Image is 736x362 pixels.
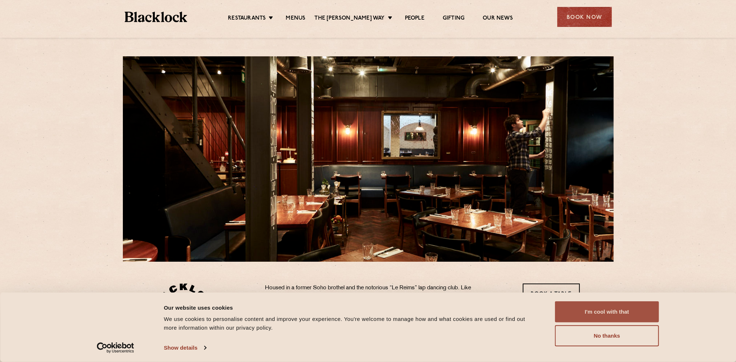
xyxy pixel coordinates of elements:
img: BL_Textured_Logo-footer-cropped.svg [125,12,188,22]
button: No thanks [555,325,659,346]
p: Housed in a former Soho brothel and the notorious “Le Reims” lap dancing club. Like much of 1950s... [265,283,479,349]
a: Usercentrics Cookiebot - opens in a new window [84,342,147,353]
a: Our News [483,15,513,23]
a: Restaurants [228,15,266,23]
a: People [405,15,425,23]
a: Gifting [443,15,464,23]
img: Soho-stamp-default.svg [156,283,210,338]
div: Our website uses cookies [164,303,539,312]
div: We use cookies to personalise content and improve your experience. You're welcome to manage how a... [164,315,539,332]
a: Book a Table [523,283,580,303]
a: The [PERSON_NAME] Way [314,15,385,23]
a: Show details [164,342,206,353]
div: Book Now [557,7,612,27]
a: Menus [286,15,305,23]
button: I'm cool with that [555,301,659,322]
